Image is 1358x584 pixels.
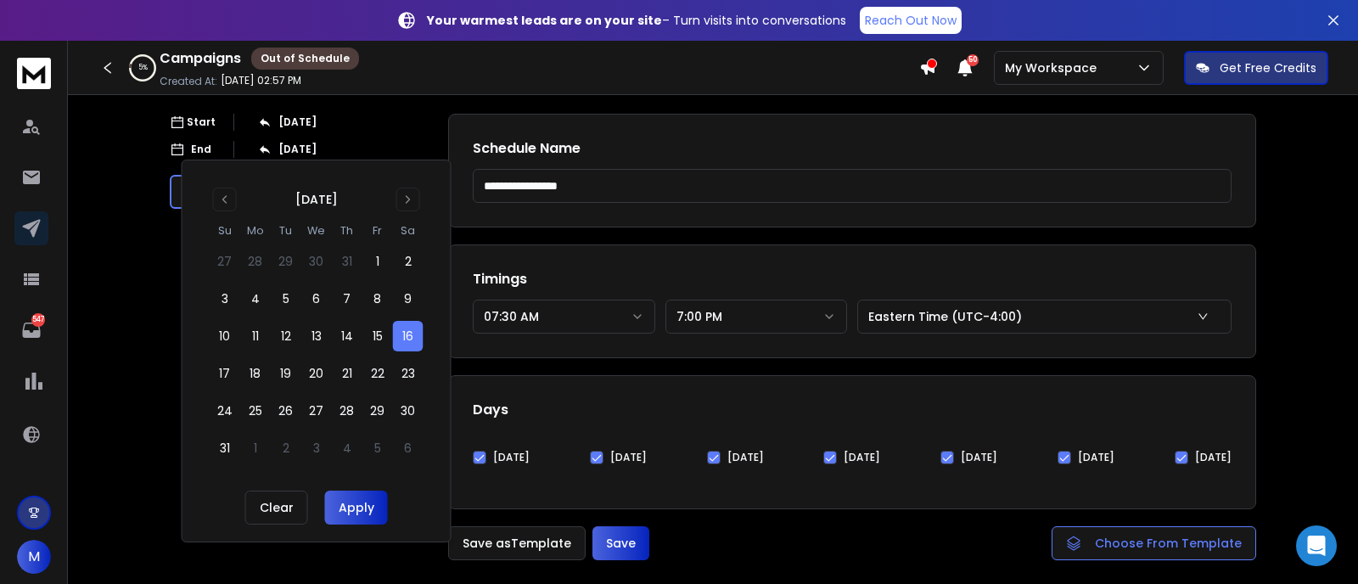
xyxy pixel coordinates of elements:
[332,321,362,351] button: 14
[160,75,217,88] p: Created At:
[210,396,240,426] button: 24
[393,321,424,351] button: 16
[332,396,362,426] button: 28
[213,188,237,211] button: Go to previous month
[240,284,271,314] button: 4
[271,321,301,351] button: 12
[31,313,45,327] p: 547
[210,321,240,351] button: 10
[1078,451,1114,464] label: [DATE]
[393,396,424,426] button: 30
[393,433,424,463] button: 6
[393,246,424,277] button: 2
[393,222,424,239] th: Saturday
[860,7,962,34] a: Reach Out Now
[493,451,530,464] label: [DATE]
[210,284,240,314] button: 3
[396,188,420,211] button: Go to next month
[301,433,332,463] button: 3
[210,246,240,277] button: 27
[427,12,662,29] strong: Your warmest leads are on your site
[332,284,362,314] button: 7
[240,246,271,277] button: 28
[301,246,332,277] button: 30
[210,222,240,239] th: Sunday
[301,321,332,351] button: 13
[17,540,51,574] button: M
[610,451,647,464] label: [DATE]
[14,313,48,347] a: 547
[271,358,301,389] button: 19
[592,526,649,560] button: Save
[251,48,359,70] div: Out of Schedule
[332,246,362,277] button: 31
[473,269,1232,289] h1: Timings
[271,284,301,314] button: 5
[1095,535,1242,552] span: Choose From Template
[278,143,317,156] p: [DATE]
[362,358,393,389] button: 22
[170,226,441,260] button: Add Schedule
[301,396,332,426] button: 27
[240,321,271,351] button: 11
[271,246,301,277] button: 29
[473,400,1232,420] h1: Days
[271,222,301,239] th: Tuesday
[332,222,362,239] th: Thursday
[301,284,332,314] button: 6
[665,300,848,334] button: 7:00 PM
[865,12,957,29] p: Reach Out Now
[240,358,271,389] button: 18
[271,433,301,463] button: 2
[868,308,1029,325] p: Eastern Time (UTC-4:00)
[448,526,586,560] button: Save asTemplate
[362,396,393,426] button: 29
[362,284,393,314] button: 8
[191,143,211,156] p: End
[362,321,393,351] button: 15
[17,58,51,89] img: logo
[961,451,997,464] label: [DATE]
[1184,51,1328,85] button: Get Free Credits
[473,138,1232,159] h1: Schedule Name
[844,451,880,464] label: [DATE]
[301,222,332,239] th: Wednesday
[221,74,301,87] p: [DATE] 02:57 PM
[362,246,393,277] button: 1
[245,491,308,525] button: Clear
[325,491,388,525] button: Apply
[1005,59,1103,76] p: My Workspace
[271,396,301,426] button: 26
[393,358,424,389] button: 23
[240,433,271,463] button: 1
[1195,451,1232,464] label: [DATE]
[393,284,424,314] button: 9
[362,433,393,463] button: 5
[1220,59,1316,76] p: Get Free Credits
[187,115,216,129] p: Start
[240,222,271,239] th: Monday
[210,433,240,463] button: 31
[295,191,338,208] div: [DATE]
[967,54,979,66] span: 50
[332,358,362,389] button: 21
[727,451,764,464] label: [DATE]
[362,222,393,239] th: Friday
[1296,525,1337,566] div: Open Intercom Messenger
[332,433,362,463] button: 4
[473,300,655,334] button: 07:30 AM
[427,12,846,29] p: – Turn visits into conversations
[240,396,271,426] button: 25
[138,63,148,73] p: 5 %
[301,358,332,389] button: 20
[1052,526,1256,560] button: Choose From Template
[210,358,240,389] button: 17
[278,115,317,129] p: [DATE]
[160,48,241,69] h1: Campaigns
